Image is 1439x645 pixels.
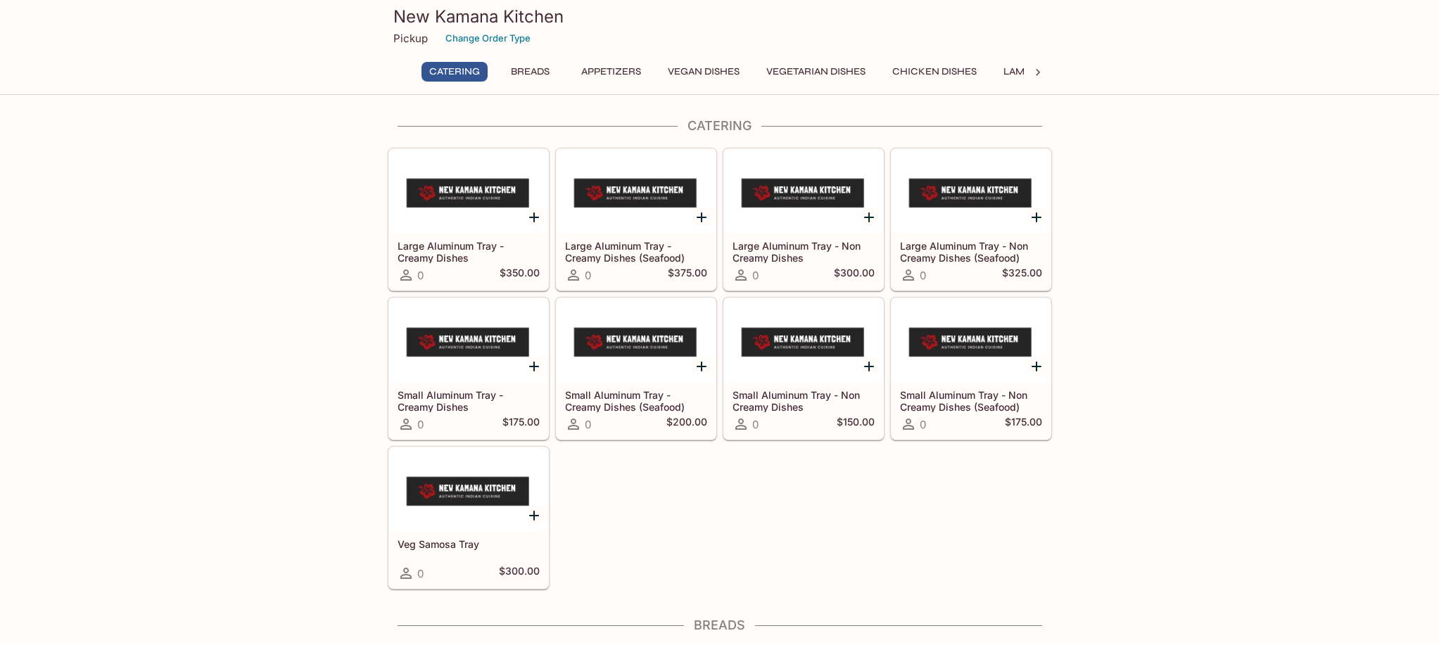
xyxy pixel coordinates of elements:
[556,298,716,440] a: Small Aluminum Tray - Creamy Dishes (Seafood)0$200.00
[733,240,875,263] h5: Large Aluminum Tray - Non Creamy Dishes
[556,148,716,290] a: Large Aluminum Tray - Creamy Dishes (Seafood)0$375.00
[388,447,549,589] a: Veg Samosa Tray0$300.00
[388,298,549,440] a: Small Aluminum Tray - Creamy Dishes0$175.00
[573,62,649,82] button: Appetizers
[724,149,883,234] div: Large Aluminum Tray - Non Creamy Dishes
[557,298,716,383] div: Small Aluminum Tray - Creamy Dishes (Seafood)
[723,148,884,290] a: Large Aluminum Tray - Non Creamy Dishes0$300.00
[723,298,884,440] a: Small Aluminum Tray - Non Creamy Dishes0$150.00
[920,418,926,431] span: 0
[500,267,540,283] h5: $350.00
[398,240,540,263] h5: Large Aluminum Tray - Creamy Dishes
[526,208,543,226] button: Add Large Aluminum Tray - Creamy Dishes
[861,208,878,226] button: Add Large Aluminum Tray - Non Creamy Dishes
[398,538,540,550] h5: Veg Samosa Tray
[585,418,591,431] span: 0
[693,357,711,375] button: Add Small Aluminum Tray - Creamy Dishes (Seafood)
[499,565,540,582] h5: $300.00
[861,357,878,375] button: Add Small Aluminum Tray - Non Creamy Dishes
[389,298,548,383] div: Small Aluminum Tray - Creamy Dishes
[398,389,540,412] h5: Small Aluminum Tray - Creamy Dishes
[417,269,424,282] span: 0
[666,416,707,433] h5: $200.00
[892,149,1051,234] div: Large Aluminum Tray - Non Creamy Dishes (Seafood)
[996,62,1076,82] button: Lamb Dishes
[393,32,428,45] p: Pickup
[1028,208,1046,226] button: Add Large Aluminum Tray - Non Creamy Dishes (Seafood)
[417,418,424,431] span: 0
[752,418,759,431] span: 0
[733,389,875,412] h5: Small Aluminum Tray - Non Creamy Dishes
[565,240,707,263] h5: Large Aluminum Tray - Creamy Dishes (Seafood)
[526,506,543,524] button: Add Veg Samosa Tray
[752,269,759,282] span: 0
[389,149,548,234] div: Large Aluminum Tray - Creamy Dishes
[1005,416,1042,433] h5: $175.00
[660,62,747,82] button: Vegan Dishes
[388,148,549,290] a: Large Aluminum Tray - Creamy Dishes0$350.00
[526,357,543,375] button: Add Small Aluminum Tray - Creamy Dishes
[834,267,875,283] h5: $300.00
[693,208,711,226] button: Add Large Aluminum Tray - Creamy Dishes (Seafood)
[892,298,1051,383] div: Small Aluminum Tray - Non Creamy Dishes (Seafood)
[393,6,1046,27] h3: New Kamana Kitchen
[1028,357,1046,375] button: Add Small Aluminum Tray - Non Creamy Dishes (Seafood)
[724,298,883,383] div: Small Aluminum Tray - Non Creamy Dishes
[668,267,707,283] h5: $375.00
[837,416,875,433] h5: $150.00
[557,149,716,234] div: Large Aluminum Tray - Creamy Dishes (Seafood)
[900,389,1042,412] h5: Small Aluminum Tray - Non Creamy Dishes (Seafood)
[891,298,1051,440] a: Small Aluminum Tray - Non Creamy Dishes (Seafood)0$175.00
[900,240,1042,263] h5: Large Aluminum Tray - Non Creamy Dishes (Seafood)
[439,27,537,49] button: Change Order Type
[759,62,873,82] button: Vegetarian Dishes
[417,567,424,580] span: 0
[499,62,562,82] button: Breads
[421,62,488,82] button: Catering
[388,118,1052,134] h4: Catering
[1002,267,1042,283] h5: $325.00
[585,269,591,282] span: 0
[885,62,984,82] button: Chicken Dishes
[502,416,540,433] h5: $175.00
[920,269,926,282] span: 0
[565,389,707,412] h5: Small Aluminum Tray - Creamy Dishes (Seafood)
[388,618,1052,633] h4: Breads
[891,148,1051,290] a: Large Aluminum Tray - Non Creamy Dishes (Seafood)0$325.00
[389,447,548,532] div: Veg Samosa Tray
